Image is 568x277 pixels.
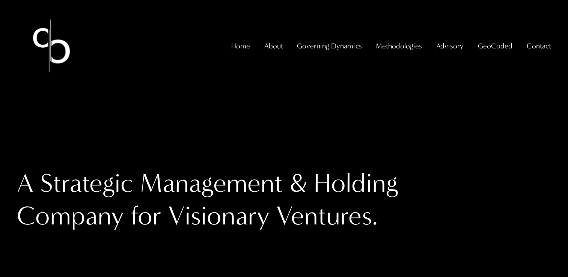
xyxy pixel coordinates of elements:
[17,11,86,80] img: Christopher Sanchez &amp; Co.
[297,39,362,53] a: folder dropdown
[478,39,512,53] span: GeoCoded
[376,39,422,53] a: folder dropdown
[231,39,250,53] a: Home
[527,39,551,53] a: folder dropdown
[527,39,551,53] span: Contact
[436,39,464,53] a: folder dropdown
[17,167,417,232] h1: A Strategic Management & Holding Company for Visionary Ventures.
[376,39,422,53] span: Methodologies
[264,39,283,53] span: About
[436,39,464,53] span: Advisory
[264,39,283,53] a: folder dropdown
[297,39,362,53] span: Governing Dynamics
[478,39,512,53] a: folder dropdown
